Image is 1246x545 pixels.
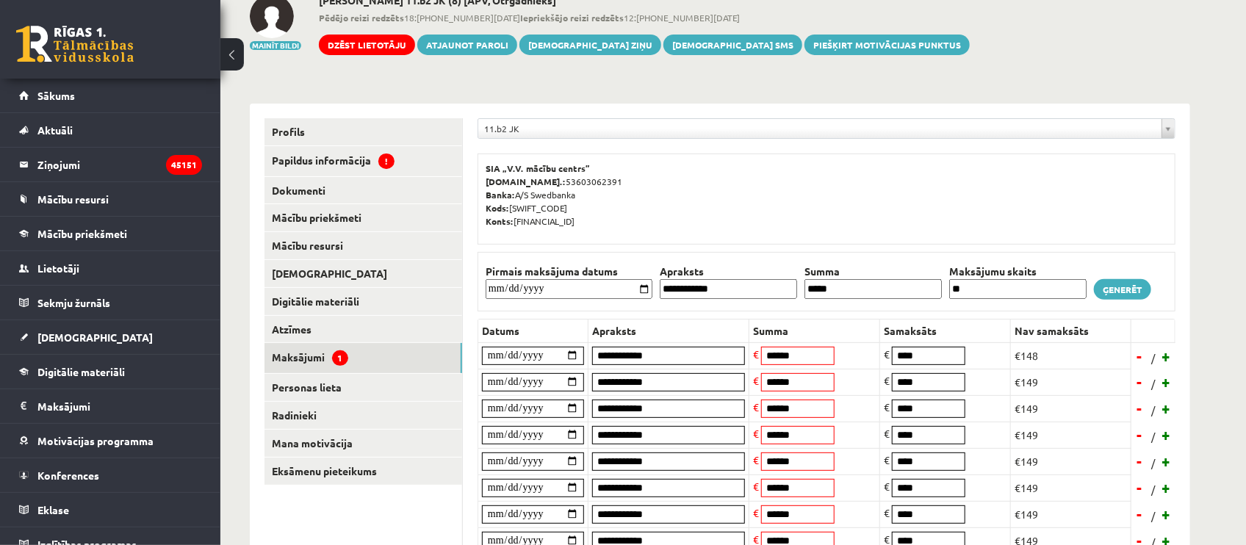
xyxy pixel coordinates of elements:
[1133,503,1148,525] a: -
[19,113,202,147] a: Aktuāli
[166,155,202,175] i: 45151
[264,374,462,401] a: Personas lieta
[37,148,202,181] legend: Ziņojumi
[37,331,153,344] span: [DEMOGRAPHIC_DATA]
[1159,477,1174,499] a: +
[264,430,462,457] a: Mana motivācija
[19,217,202,250] a: Mācību priekšmeti
[1159,503,1174,525] a: +
[1150,508,1157,524] span: /
[1133,397,1148,419] a: -
[801,264,946,279] th: Summa
[319,12,404,24] b: Pēdējo reizi redzēts
[884,427,890,440] span: €
[37,261,79,275] span: Lietotāji
[1159,450,1174,472] a: +
[1011,422,1131,448] td: €149
[264,204,462,231] a: Mācību priekšmeti
[19,493,202,527] a: Eklase
[1150,350,1157,366] span: /
[520,12,624,24] b: Iepriekšējo reizi redzēts
[264,177,462,204] a: Dokumenti
[250,41,301,50] button: Mainīt bildi
[1150,455,1157,471] span: /
[37,123,73,137] span: Aktuāli
[264,146,462,176] a: Papildus informācija!
[482,264,656,279] th: Pirmais maksājuma datums
[417,35,517,55] a: Atjaunot paroli
[37,434,154,447] span: Motivācijas programma
[19,286,202,320] a: Sekmju žurnāls
[264,402,462,429] a: Radinieki
[1133,345,1148,367] a: -
[478,119,1175,138] a: 11.b2 JK
[753,480,759,493] span: €
[19,251,202,285] a: Lietotāji
[486,176,566,187] b: [DOMAIN_NAME].:
[319,35,415,55] a: Dzēst lietotāju
[1133,424,1148,446] a: -
[884,480,890,493] span: €
[884,453,890,466] span: €
[1011,342,1131,369] td: €148
[264,118,462,145] a: Profils
[753,427,759,440] span: €
[1159,397,1174,419] a: +
[884,347,890,361] span: €
[486,215,514,227] b: Konts:
[1011,369,1131,395] td: €149
[264,316,462,343] a: Atzīmes
[1094,279,1151,300] a: Ģenerēt
[588,319,749,342] th: Apraksts
[884,400,890,414] span: €
[753,453,759,466] span: €
[19,458,202,492] a: Konferences
[19,355,202,389] a: Digitālie materiāli
[486,189,515,201] b: Banka:
[486,162,1167,228] p: 53603062391 A/S Swedbanka [SWIFT_CODE] [FINANCIAL_ID]
[663,35,802,55] a: [DEMOGRAPHIC_DATA] SMS
[478,319,588,342] th: Datums
[753,506,759,519] span: €
[319,11,970,24] span: 18:[PHONE_NUMBER][DATE] 12:[PHONE_NUMBER][DATE]
[19,182,202,216] a: Mācību resursi
[884,506,890,519] span: €
[264,232,462,259] a: Mācību resursi
[753,374,759,387] span: €
[37,296,110,309] span: Sekmju žurnāls
[1011,395,1131,422] td: €149
[16,26,134,62] a: Rīgas 1. Tālmācības vidusskola
[484,119,1156,138] span: 11.b2 JK
[37,389,202,423] legend: Maksājumi
[1011,448,1131,474] td: €149
[1159,424,1174,446] a: +
[37,192,109,206] span: Mācību resursi
[946,264,1090,279] th: Maksājumu skaits
[1159,345,1174,367] a: +
[1011,474,1131,501] td: €149
[519,35,661,55] a: [DEMOGRAPHIC_DATA] ziņu
[19,148,202,181] a: Ziņojumi45151
[1133,450,1148,472] a: -
[880,319,1011,342] th: Samaksāts
[264,288,462,315] a: Digitālie materiāli
[378,154,395,169] span: !
[19,320,202,354] a: [DEMOGRAPHIC_DATA]
[37,227,127,240] span: Mācību priekšmeti
[264,260,462,287] a: [DEMOGRAPHIC_DATA]
[656,264,801,279] th: Apraksts
[1150,403,1157,418] span: /
[749,319,880,342] th: Summa
[37,469,99,482] span: Konferences
[884,374,890,387] span: €
[19,79,202,112] a: Sākums
[1133,371,1148,393] a: -
[753,347,759,361] span: €
[1159,371,1174,393] a: +
[264,458,462,485] a: Eksāmenu pieteikums
[753,400,759,414] span: €
[264,343,462,373] a: Maksājumi1
[486,202,509,214] b: Kods:
[332,350,348,366] span: 1
[1011,319,1131,342] th: Nav samaksāts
